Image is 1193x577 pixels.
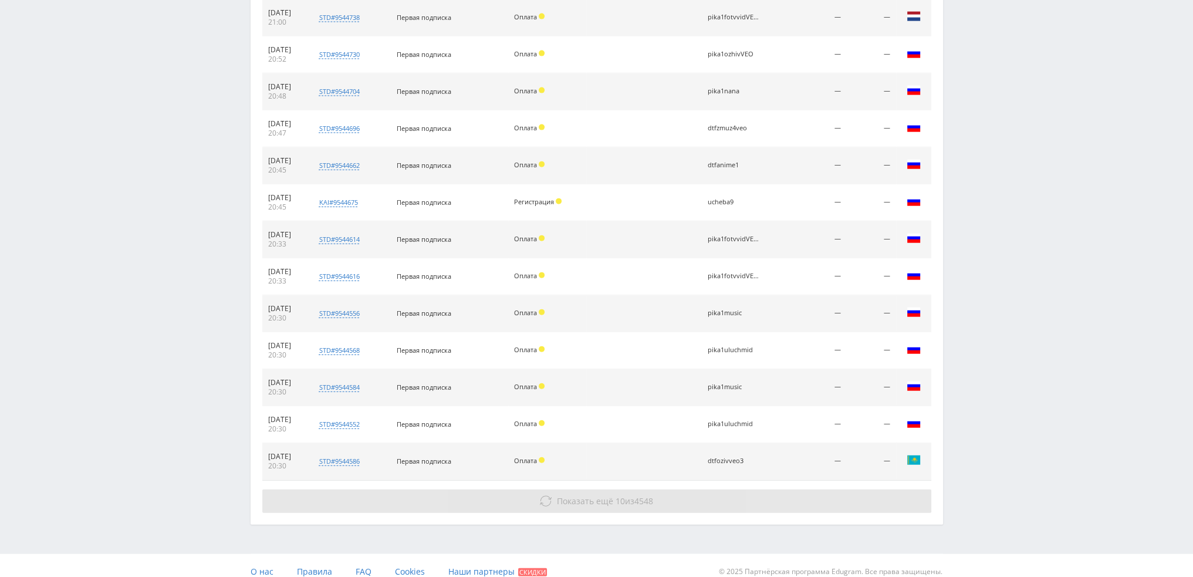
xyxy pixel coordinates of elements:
[539,87,545,93] span: Холд
[514,382,537,391] span: Оплата
[268,119,302,129] div: [DATE]
[268,461,302,471] div: 20:30
[319,272,359,281] div: std#9544616
[708,50,761,58] div: pika1ozhivVEO
[787,258,847,295] td: —
[268,350,302,360] div: 20:30
[708,457,761,465] div: dtfozivveo3
[397,457,451,465] span: Первая подписка
[268,8,302,18] div: [DATE]
[907,305,921,319] img: rus.png
[514,456,537,465] span: Оплата
[708,309,761,317] div: pika1music
[268,166,302,175] div: 20:45
[708,383,761,391] div: pika1music
[847,147,895,184] td: —
[268,230,302,239] div: [DATE]
[539,161,545,167] span: Холд
[397,87,451,96] span: Первая подписка
[268,156,302,166] div: [DATE]
[907,120,921,134] img: rus.png
[787,221,847,258] td: —
[397,309,451,318] span: Первая подписка
[319,235,359,244] div: std#9544614
[539,346,545,352] span: Холд
[395,566,425,577] span: Cookies
[268,92,302,101] div: 20:48
[847,369,895,406] td: —
[268,82,302,92] div: [DATE]
[708,235,761,243] div: pika1fotvvidVEO3
[268,45,302,55] div: [DATE]
[539,14,545,19] span: Холд
[514,49,537,58] span: Оплата
[847,295,895,332] td: —
[787,369,847,406] td: —
[268,341,302,350] div: [DATE]
[268,203,302,212] div: 20:45
[268,415,302,424] div: [DATE]
[708,87,761,95] div: pika1nana
[268,267,302,276] div: [DATE]
[557,495,613,507] span: Показать ещё
[708,420,761,428] div: pika1uluchmid
[268,276,302,286] div: 20:33
[787,443,847,480] td: —
[514,419,537,428] span: Оплата
[847,406,895,443] td: —
[268,55,302,64] div: 20:52
[319,309,359,318] div: std#9544556
[708,198,761,206] div: ucheba9
[539,235,545,241] span: Холд
[847,258,895,295] td: —
[787,73,847,110] td: —
[514,160,537,169] span: Оплата
[847,221,895,258] td: —
[397,420,451,428] span: Первая подписка
[847,73,895,110] td: —
[268,18,302,27] div: 21:00
[847,332,895,369] td: —
[787,110,847,147] td: —
[397,383,451,392] span: Первая подписка
[268,193,302,203] div: [DATE]
[319,383,359,392] div: std#9544584
[251,566,273,577] span: О нас
[319,420,359,429] div: std#9544552
[319,346,359,355] div: std#9544568
[514,197,554,206] span: Регистрация
[514,234,537,243] span: Оплата
[262,490,931,513] button: Показать ещё 10из4548
[319,198,357,207] div: kai#9544675
[319,457,359,466] div: std#9544586
[539,272,545,278] span: Холд
[268,313,302,323] div: 20:30
[319,87,359,96] div: std#9544704
[634,495,653,507] span: 4548
[397,272,451,281] span: Первая подписка
[787,147,847,184] td: —
[907,268,921,282] img: rus.png
[787,36,847,73] td: —
[787,184,847,221] td: —
[708,14,761,21] div: pika1fotvvidVEO3
[397,13,451,22] span: Первая подписка
[539,309,545,315] span: Холд
[268,452,302,461] div: [DATE]
[514,271,537,280] span: Оплата
[319,124,359,133] div: std#9544696
[708,161,761,169] div: dtfanime1
[907,379,921,393] img: rus.png
[268,129,302,138] div: 20:47
[907,46,921,60] img: rus.png
[847,184,895,221] td: —
[514,345,537,354] span: Оплата
[319,161,359,170] div: std#9544662
[268,239,302,249] div: 20:33
[397,50,451,59] span: Первая подписка
[448,566,515,577] span: Наши партнеры
[514,86,537,95] span: Оплата
[539,457,545,463] span: Холд
[514,123,537,132] span: Оплата
[397,235,451,244] span: Первая подписка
